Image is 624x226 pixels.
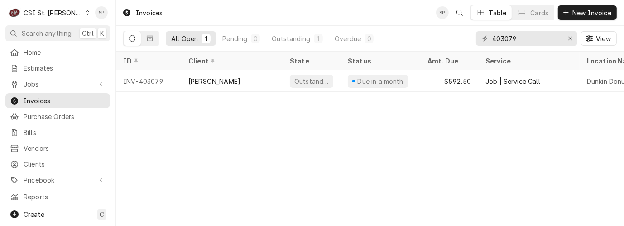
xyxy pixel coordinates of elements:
[5,157,110,172] a: Clients
[24,79,92,89] span: Jobs
[24,159,106,169] span: Clients
[5,141,110,156] a: Vendors
[492,31,560,46] input: Keyword search
[24,144,106,153] span: Vendors
[24,175,92,185] span: Pricebook
[489,8,507,18] div: Table
[420,70,478,92] div: $592.50
[171,34,198,43] div: All Open
[530,8,548,18] div: Cards
[5,109,110,124] a: Purchase Orders
[558,5,617,20] button: New Invoice
[24,63,106,73] span: Estimates
[116,70,181,92] div: INV-403079
[356,77,404,86] div: Due in a month
[5,45,110,60] a: Home
[24,48,106,57] span: Home
[436,6,449,19] div: Shelley Politte's Avatar
[24,128,106,137] span: Bills
[222,34,247,43] div: Pending
[366,34,372,43] div: 0
[24,112,106,121] span: Purchase Orders
[24,211,44,218] span: Create
[5,189,110,204] a: Reports
[100,29,104,38] span: K
[571,8,613,18] span: New Invoice
[5,61,110,76] a: Estimates
[203,34,209,43] div: 1
[95,6,108,19] div: SP
[5,125,110,140] a: Bills
[24,8,82,18] div: CSI St. [PERSON_NAME]
[188,56,274,66] div: Client
[95,6,108,19] div: Shelley Politte's Avatar
[436,6,449,19] div: SP
[452,5,467,20] button: Open search
[5,173,110,188] a: Go to Pricebook
[5,77,110,91] a: Go to Jobs
[427,56,469,66] div: Amt. Due
[5,93,110,108] a: Invoices
[100,210,104,219] span: C
[22,29,72,38] span: Search anything
[82,29,94,38] span: Ctrl
[563,31,577,46] button: Erase input
[123,56,172,66] div: ID
[188,77,240,86] div: [PERSON_NAME]
[335,34,361,43] div: Overdue
[253,34,258,43] div: 0
[272,34,310,43] div: Outstanding
[24,192,106,202] span: Reports
[594,34,613,43] span: View
[348,56,411,66] div: Status
[5,25,110,41] button: Search anythingCtrlK
[316,34,321,43] div: 1
[293,77,330,86] div: Outstanding
[581,31,617,46] button: View
[24,96,106,106] span: Invoices
[290,56,333,66] div: State
[485,77,540,86] div: Job | Service Call
[485,56,571,66] div: Service
[8,6,21,19] div: CSI St. Louis's Avatar
[8,6,21,19] div: C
